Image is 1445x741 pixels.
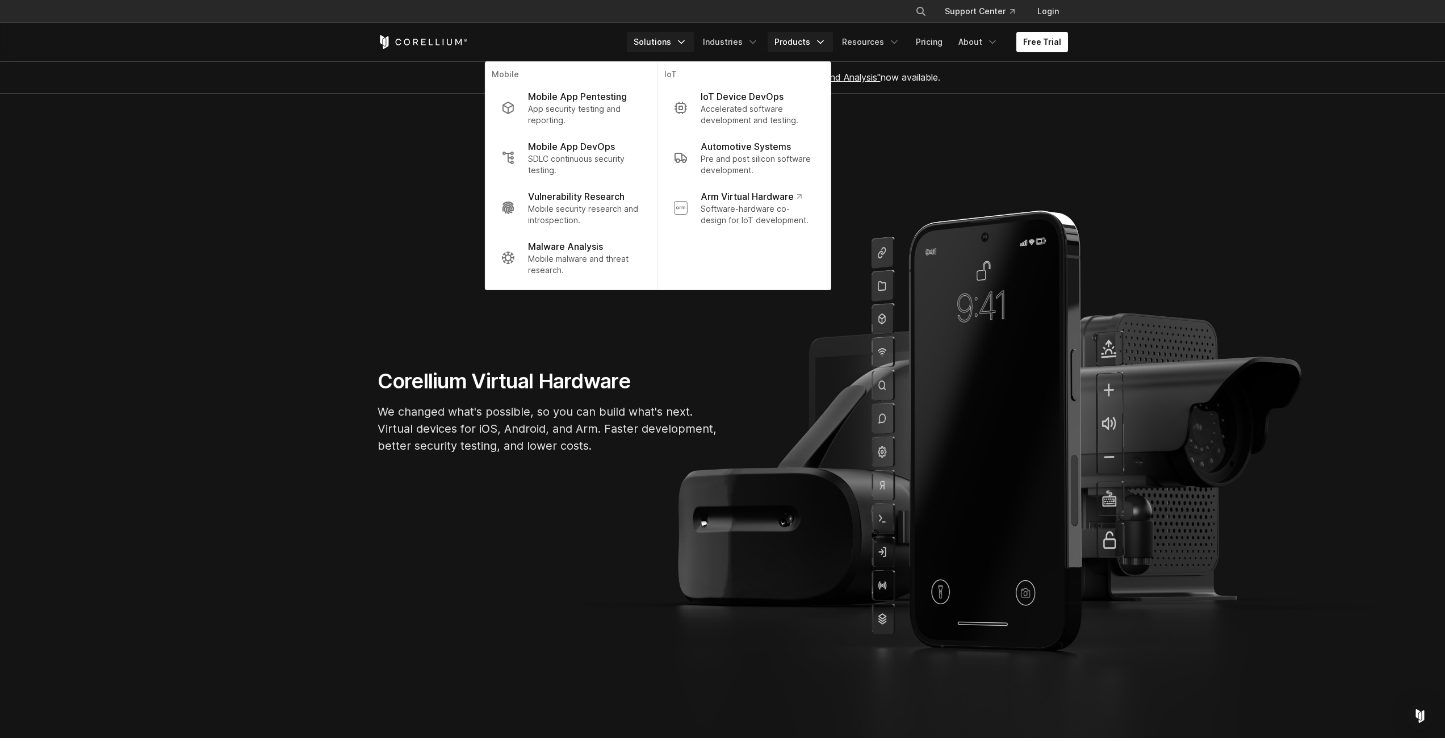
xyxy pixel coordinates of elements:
[835,32,907,52] a: Resources
[936,1,1024,22] a: Support Center
[909,32,949,52] a: Pricing
[627,32,1068,52] div: Navigation Menu
[378,369,718,394] h1: Corellium Virtual Hardware
[492,69,650,83] p: Mobile
[492,183,650,233] a: Vulnerability Research Mobile security research and introspection.
[492,83,650,133] a: Mobile App Pentesting App security testing and reporting.
[528,140,615,153] p: Mobile App DevOps
[701,103,814,126] p: Accelerated software development and testing.
[1028,1,1068,22] a: Login
[528,153,641,176] p: SDLC continuous security testing.
[701,203,814,226] p: Software-hardware co-design for IoT development.
[701,90,784,103] p: IoT Device DevOps
[664,69,823,83] p: IoT
[701,140,791,153] p: Automotive Systems
[701,153,814,176] p: Pre and post silicon software development.
[528,190,625,203] p: Vulnerability Research
[528,253,641,276] p: Mobile malware and threat research.
[664,183,823,233] a: Arm Virtual Hardware Software-hardware co-design for IoT development.
[664,83,823,133] a: IoT Device DevOps Accelerated software development and testing.
[528,240,603,253] p: Malware Analysis
[696,32,765,52] a: Industries
[528,103,641,126] p: App security testing and reporting.
[528,203,641,226] p: Mobile security research and introspection.
[378,403,718,454] p: We changed what's possible, so you can build what's next. Virtual devices for iOS, Android, and A...
[911,1,931,22] button: Search
[701,190,801,203] p: Arm Virtual Hardware
[1406,702,1434,730] div: Open Intercom Messenger
[664,133,823,183] a: Automotive Systems Pre and post silicon software development.
[528,90,627,103] p: Mobile App Pentesting
[1016,32,1068,52] a: Free Trial
[952,32,1005,52] a: About
[378,35,468,49] a: Corellium Home
[768,32,833,52] a: Products
[627,32,694,52] a: Solutions
[902,1,1068,22] div: Navigation Menu
[492,133,650,183] a: Mobile App DevOps SDLC continuous security testing.
[492,233,650,283] a: Malware Analysis Mobile malware and threat research.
